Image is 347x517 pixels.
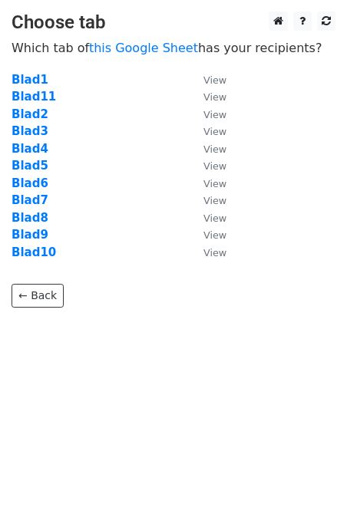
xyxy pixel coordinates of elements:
small: View [203,74,226,86]
a: Blad7 [12,193,48,207]
small: View [203,109,226,120]
small: View [203,160,226,172]
small: View [203,229,226,241]
small: View [203,247,226,258]
a: View [188,193,226,207]
a: View [188,107,226,121]
a: View [188,124,226,138]
a: Blad4 [12,142,48,156]
a: Blad1 [12,73,48,87]
a: Blad3 [12,124,48,138]
h3: Choose tab [12,12,335,34]
a: Blad11 [12,90,56,104]
small: View [203,178,226,189]
a: Blad6 [12,176,48,190]
a: View [188,211,226,225]
a: Blad8 [12,211,48,225]
p: Which tab of has your recipients? [12,40,335,56]
small: View [203,143,226,155]
a: Blad5 [12,159,48,173]
a: Blad2 [12,107,48,121]
a: View [188,228,226,242]
small: View [203,195,226,206]
small: View [203,212,226,224]
a: View [188,176,226,190]
a: View [188,90,226,104]
a: ← Back [12,284,64,308]
iframe: Chat Widget [270,443,347,517]
a: this Google Sheet [89,41,198,55]
small: View [203,91,226,103]
a: Blad10 [12,245,56,259]
a: Blad9 [12,228,48,242]
a: View [188,159,226,173]
a: View [188,245,226,259]
small: View [203,126,226,137]
a: View [188,142,226,156]
a: View [188,73,226,87]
